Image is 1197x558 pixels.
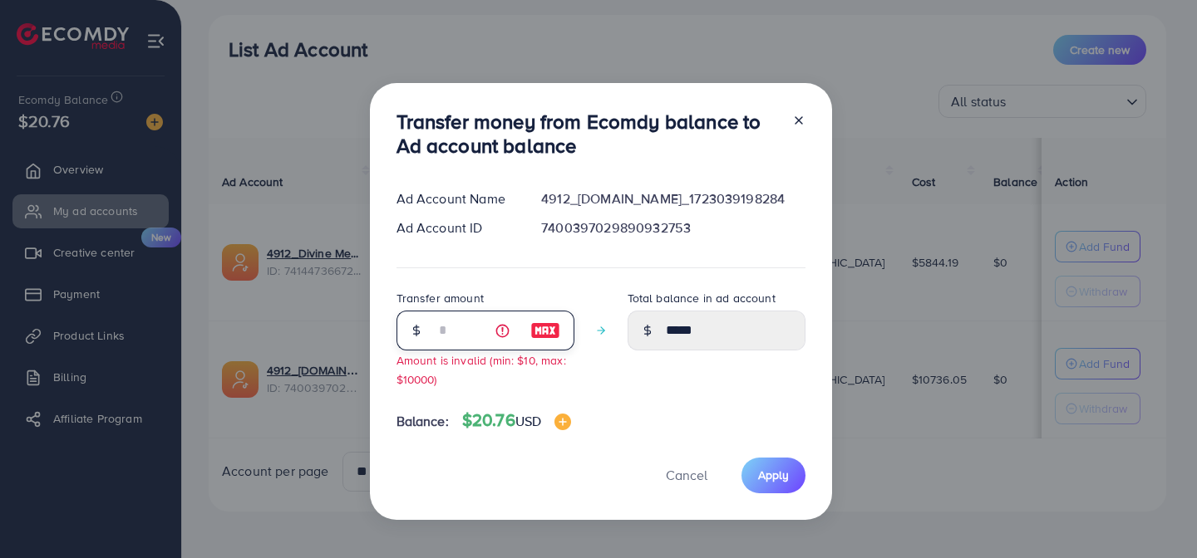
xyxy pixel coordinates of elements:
[554,414,571,430] img: image
[628,290,776,306] label: Total balance in ad account
[528,218,818,237] div: 7400397029890932753
[397,110,779,158] h3: Transfer money from Ecomdy balance to Ad account balance
[397,290,484,306] label: Transfer amount
[528,189,818,208] div: 4912_[DOMAIN_NAME]_1723039198284
[530,321,560,340] img: image
[397,412,449,431] span: Balance:
[741,458,805,493] button: Apply
[383,218,529,237] div: Ad Account ID
[758,467,789,483] span: Apply
[515,412,541,430] span: USD
[462,410,571,431] h4: $20.76
[1126,483,1185,546] iframe: Chat
[383,189,529,208] div: Ad Account Name
[397,352,566,387] small: Amount is invalid (min: $10, max: $10000)
[645,458,728,493] button: Cancel
[666,466,707,484] span: Cancel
